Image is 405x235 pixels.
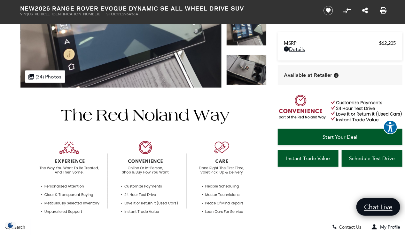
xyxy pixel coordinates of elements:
span: Contact Us [337,224,361,230]
span: [US_VEHICLE_IDENTIFICATION_NUMBER] [27,12,100,16]
img: New 2026 Tribeca Blue LAND ROVER Dynamic SE image 23 [226,15,267,46]
span: VIN: [20,12,27,16]
button: Open user profile menu [366,219,405,235]
a: Start Your Deal [278,129,402,145]
h1: 2026 Range Rover Evoque Dynamic SE All Wheel Drive SUV [20,5,313,12]
span: Schedule Test Drive [349,155,395,161]
span: My Profile [378,224,400,230]
aside: Accessibility Help Desk [383,120,397,135]
span: L296436A [121,12,138,16]
a: Chat Live [356,198,400,216]
a: Details [284,46,396,52]
a: MSRP $62,205 [284,40,396,46]
img: New 2026 Tribeca Blue LAND ROVER Dynamic SE image 24 [226,55,267,85]
div: Vehicle is in stock and ready for immediate delivery. Due to demand, availability is subject to c... [334,73,339,78]
span: Instant Trade Value [286,155,330,161]
button: Save vehicle [321,5,335,16]
a: Print this New 2026 Range Rover Evoque Dynamic SE All Wheel Drive SUV [380,7,387,14]
button: Explore your accessibility options [383,120,397,134]
a: Share this New 2026 Range Rover Evoque Dynamic SE All Wheel Drive SUV [362,7,368,14]
a: Schedule Test Drive [342,150,402,167]
span: $62,205 [379,40,396,46]
span: Start Your Deal [323,134,357,140]
span: Available at Retailer [284,72,332,79]
span: Stock: [107,12,121,16]
img: Opt-Out Icon [3,222,18,229]
span: Chat Live [361,203,396,211]
span: MSRP [284,40,379,46]
section: Click to Open Cookie Consent Modal [3,222,18,229]
a: Instant Trade Value [278,150,339,167]
div: (34) Photos [25,70,65,83]
strong: New [20,4,35,12]
button: Compare Vehicle [342,6,352,15]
